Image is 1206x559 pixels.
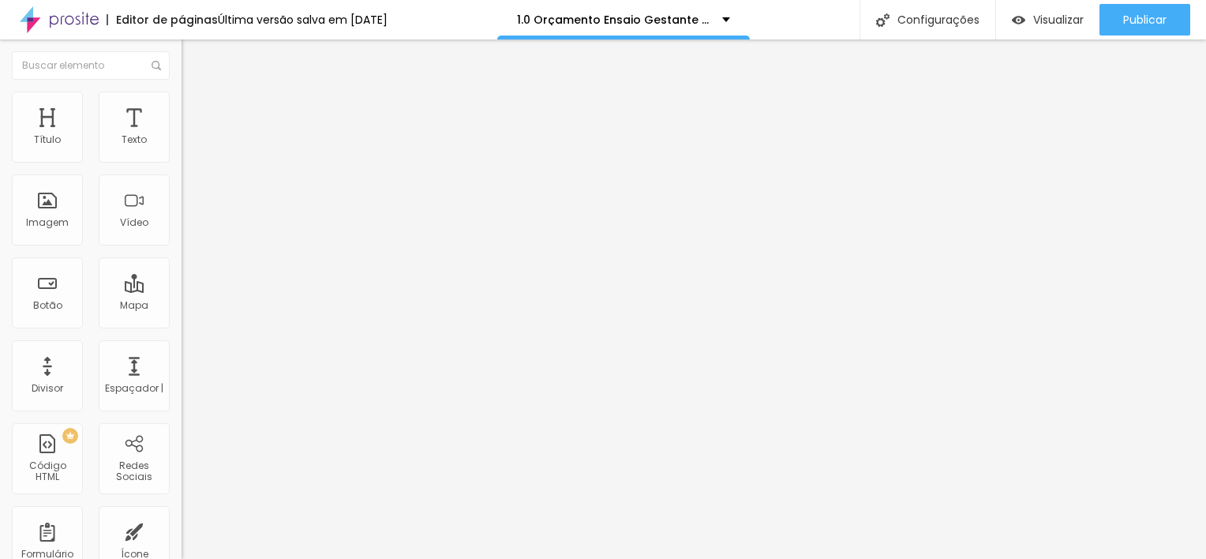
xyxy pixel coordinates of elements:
[1012,13,1025,27] img: view-1.svg
[152,61,161,70] img: Ícone
[182,39,1206,559] iframe: Editor
[996,4,1099,36] button: Visualizar
[107,14,218,25] div: Editor de páginas
[105,383,163,394] div: Espaçador |
[897,14,979,25] font: Configurações
[103,460,165,483] div: Redes Sociais
[1123,13,1167,26] span: Publicar
[16,460,78,483] div: Código HTML
[33,300,62,311] div: Botão
[122,134,147,145] div: Texto
[1099,4,1190,36] button: Publicar
[1033,13,1084,26] span: Visualizar
[32,383,63,394] div: Divisor
[34,134,61,145] div: Título
[120,217,148,228] div: Vídeo
[876,13,890,27] img: Ícone
[26,217,69,228] div: Imagem
[120,300,148,311] div: Mapa
[517,14,710,25] p: 1.0 Orçamento Ensaio Gestante 2025
[218,14,388,25] div: Última versão salva em [DATE]
[12,51,170,80] input: Buscar elemento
